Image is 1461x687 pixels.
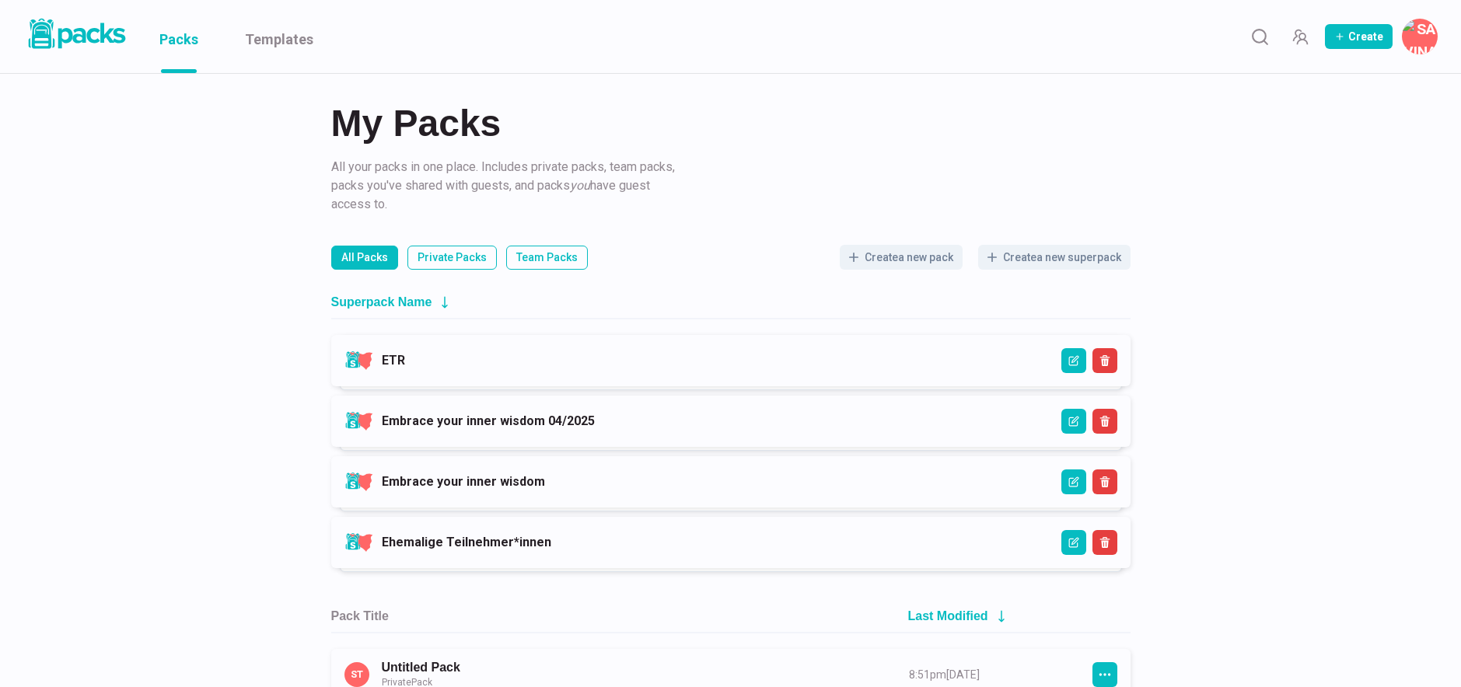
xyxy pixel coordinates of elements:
[1092,530,1117,555] button: Delete Superpack
[1402,19,1438,54] button: Savina Tilmann
[1092,409,1117,434] button: Delete Superpack
[1061,469,1086,494] button: Edit
[23,16,128,58] a: Packs logo
[1284,21,1316,52] button: Manage Team Invites
[978,245,1131,270] button: Createa new superpack
[331,609,389,623] h2: Pack Title
[908,609,988,623] h2: Last Modified
[1061,348,1086,373] button: Edit
[418,249,487,266] p: Private Packs
[516,249,578,266] p: Team Packs
[1325,24,1393,49] button: Create Pack
[23,16,128,52] img: Packs logo
[1061,530,1086,555] button: Edit
[1061,409,1086,434] button: Edit
[341,249,388,266] p: All Packs
[1244,21,1275,52] button: Search
[1092,469,1117,494] button: Delete Superpack
[331,295,432,309] h2: Superpack Name
[331,158,681,214] p: All your packs in one place. Includes private packs, team packs, packs you've shared with guests,...
[840,245,963,270] button: Createa new pack
[331,105,1131,142] h2: My Packs
[1092,348,1117,373] button: Delete Superpack
[570,178,590,193] i: you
